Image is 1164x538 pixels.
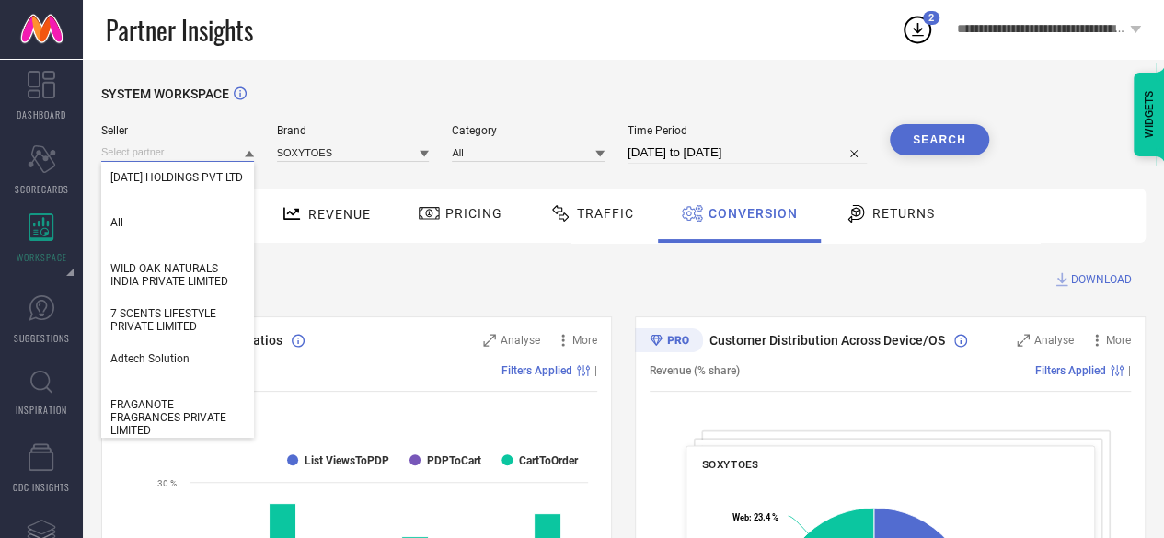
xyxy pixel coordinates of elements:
span: Customer Distribution Across Device/OS [709,333,945,348]
span: | [1128,364,1131,377]
button: Search [890,124,989,155]
span: 2 [928,12,934,24]
text: : 23.4 % [732,512,778,522]
span: [DATE] HOLDINGS PVT LTD [110,171,243,184]
div: Premium [635,328,703,356]
span: Adtech Solution [110,352,190,365]
span: Conversion [709,206,798,221]
div: ODHANI CREATION [101,434,254,465]
span: WORKSPACE [17,250,67,264]
span: Partner Insights [106,11,253,49]
span: Time Period [628,124,867,137]
span: Filters Applied [501,364,572,377]
span: 7 SCENTS LIFESTYLE PRIVATE LIMITED [110,307,245,333]
svg: Zoom [1017,334,1030,347]
span: Analyse [501,334,540,347]
div: KARMA HOLDINGS PVT LTD [101,162,254,193]
text: CartToOrder [519,454,579,467]
div: All [101,207,254,238]
svg: Zoom [483,334,496,347]
div: 7 SCENTS LIFESTYLE PRIVATE LIMITED [101,298,254,342]
input: Select partner [101,143,254,162]
div: Open download list [901,13,934,46]
span: DASHBOARD [17,108,66,121]
span: | [594,364,597,377]
span: All [110,216,123,229]
tspan: Web [732,512,748,522]
text: PDPToCart [427,454,481,467]
span: More [1106,334,1131,347]
span: Filters Applied [1035,364,1106,377]
span: Category [452,124,605,137]
text: List ViewsToPDP [305,454,389,467]
span: SOXYTOES [702,458,757,471]
span: FRAGANOTE FRAGRANCES PRIVATE LIMITED [110,398,245,437]
span: Brand [277,124,430,137]
span: INSPIRATION [16,403,67,417]
span: CDC INSIGHTS [13,480,70,494]
span: Seller [101,124,254,137]
span: WILD OAK NATURALS INDIA PRIVATE LIMITED [110,262,245,288]
span: More [572,334,597,347]
input: Select time period [628,142,867,164]
div: FRAGANOTE FRAGRANCES PRIVATE LIMITED [101,389,254,446]
div: Adtech Solution [101,343,254,374]
span: SCORECARDS [15,182,69,196]
span: Pricing [445,206,502,221]
span: Revenue [308,207,371,222]
span: SYSTEM WORKSPACE [101,86,229,101]
span: SUGGESTIONS [14,331,70,345]
span: Traffic [577,206,634,221]
text: 30 % [157,478,177,488]
div: WILD OAK NATURALS INDIA PRIVATE LIMITED [101,253,254,297]
span: Analyse [1034,334,1074,347]
span: Revenue (% share) [650,364,740,377]
span: Returns [872,206,935,221]
span: DOWNLOAD [1071,270,1132,289]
